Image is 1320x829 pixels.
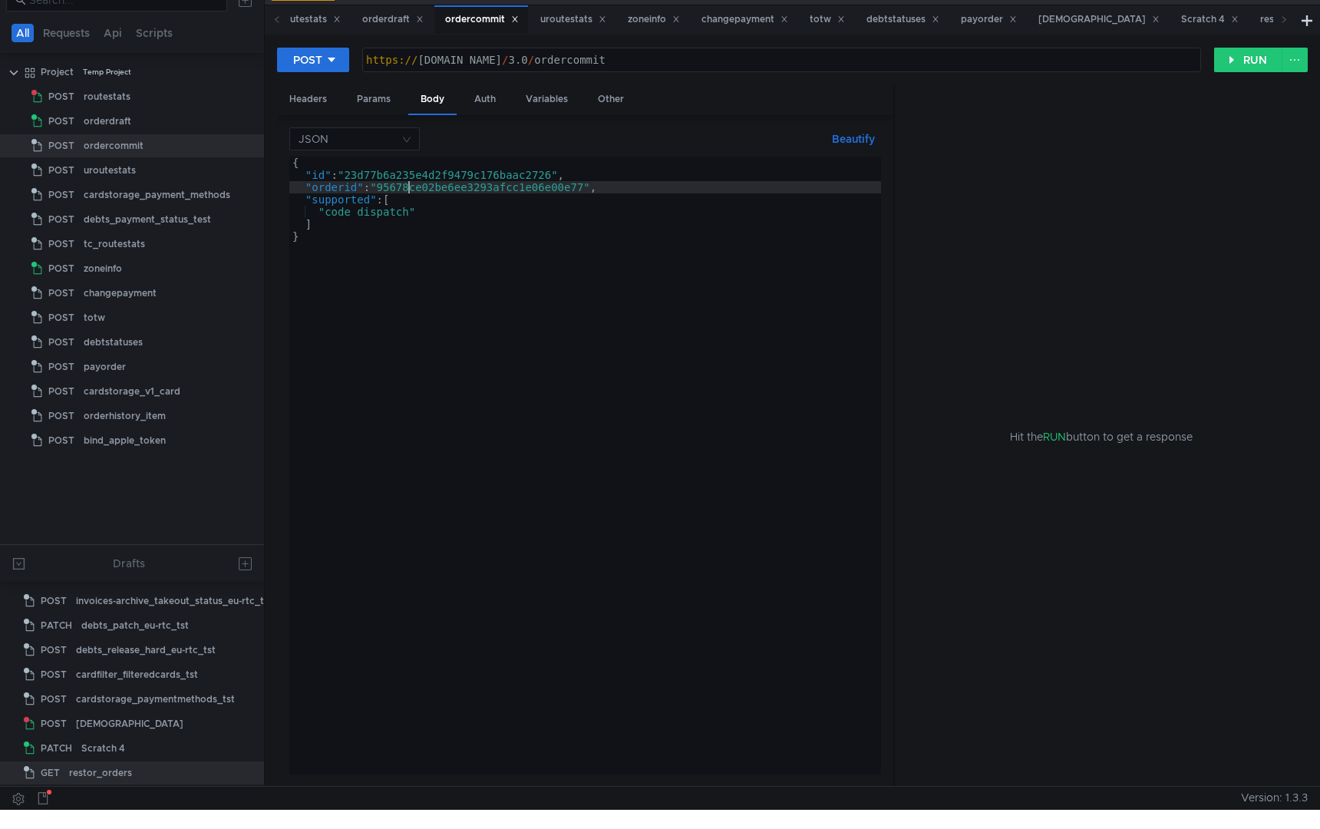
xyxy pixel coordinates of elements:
div: Params [345,85,403,114]
div: cardstorage_v1_card [84,380,180,403]
div: Variables [513,85,580,114]
div: Project [41,61,74,84]
span: POST [41,590,67,613]
div: changepayment [701,12,788,28]
div: bind_apple_token [84,429,166,452]
div: debts_payment_status_test [84,208,211,231]
div: totw [84,306,105,329]
div: cardstorage_paymentmethods_tst [76,688,235,711]
span: POST [48,331,74,354]
span: POST [48,134,74,157]
span: POST [48,208,74,231]
button: Scripts [131,24,177,42]
span: POST [48,380,74,403]
button: RUN [1214,48,1282,72]
div: changepayment [84,282,157,305]
div: routestats [280,12,341,28]
button: All [12,24,34,42]
div: Headers [277,85,339,114]
div: orderdraft [84,110,131,133]
div: invoices-archive_takeout_status_eu-rtc_tst [76,590,272,613]
div: totw [810,12,845,28]
span: RUN [1043,430,1066,444]
div: uroutestats [540,12,606,28]
div: cardstorage_payment_methods [84,183,230,206]
div: cardfilter_filteredcards_tst [76,663,198,686]
div: payorder [84,355,126,378]
button: Beautify [826,130,881,148]
span: POST [41,663,67,686]
div: [DEMOGRAPHIC_DATA] [1038,12,1160,28]
span: Version: 1.3.3 [1241,787,1308,809]
span: PATCH [41,737,72,760]
span: POST [48,429,74,452]
div: ordercommit [84,134,144,157]
span: POST [48,306,74,329]
div: debts_release_hard_eu-rtc_tst [76,639,216,662]
span: GET [41,761,60,784]
div: uroutestats [84,159,136,182]
div: debtstatuses [84,331,143,354]
button: Requests [38,24,94,42]
div: zoneinfo [84,257,122,280]
button: Api [99,24,127,42]
div: Other [586,85,636,114]
div: debts_patch_eu-rtc_tst [81,614,189,637]
div: Scratch 4 [1181,12,1239,28]
div: Drafts [113,554,145,573]
div: Auth [462,85,508,114]
span: POST [41,688,67,711]
span: POST [41,639,67,662]
div: POST [293,51,322,68]
div: Temp Project [83,61,131,84]
div: zoneinfo [628,12,680,28]
div: orderdraft [362,12,424,28]
div: orderhistory_item [84,405,166,428]
div: Scratch 4 [81,737,125,760]
span: POST [48,159,74,182]
span: POST [48,257,74,280]
div: debtstatuses [866,12,939,28]
span: POST [48,355,74,378]
span: POST [48,405,74,428]
div: payorder [961,12,1017,28]
span: POST [48,85,74,108]
div: ordercommit [445,12,519,28]
div: routestats [84,85,130,108]
span: POST [48,110,74,133]
button: POST [277,48,349,72]
span: Hit the button to get a response [1010,428,1193,445]
div: [DEMOGRAPHIC_DATA] [76,712,183,735]
span: POST [48,233,74,256]
span: POST [41,712,67,735]
div: restor_orders [69,761,132,784]
span: POST [48,282,74,305]
div: Body [408,85,457,115]
div: tc_routestats [84,233,145,256]
span: POST [48,183,74,206]
span: PATCH [41,614,72,637]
